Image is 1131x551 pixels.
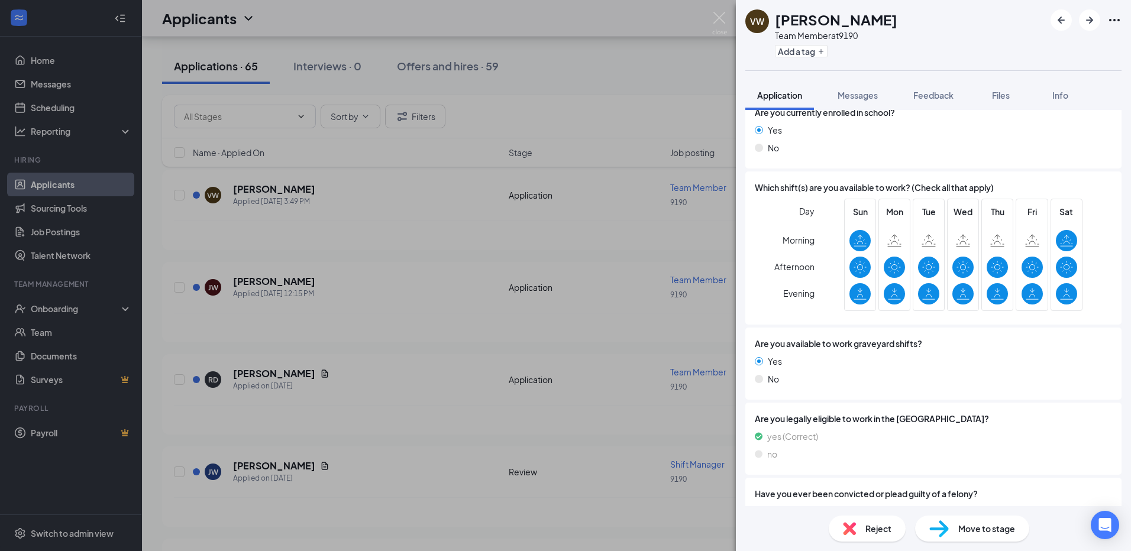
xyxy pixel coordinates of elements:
[768,124,782,137] span: Yes
[992,90,1010,101] span: Files
[775,9,897,30] h1: [PERSON_NAME]
[755,412,1112,425] span: Are you legally eligible to work in the [GEOGRAPHIC_DATA]?
[1054,13,1068,27] svg: ArrowLeftNew
[1056,205,1077,218] span: Sat
[1022,205,1043,218] span: Fri
[1107,13,1122,27] svg: Ellipses
[755,337,922,350] span: Are you available to work graveyard shifts?
[755,181,994,194] span: Which shift(s) are you available to work? (Check all that apply)
[783,283,815,304] span: Evening
[865,522,891,535] span: Reject
[783,229,815,251] span: Morning
[768,355,782,368] span: Yes
[768,505,782,518] span: Yes
[1091,511,1119,539] div: Open Intercom Messenger
[1051,9,1072,31] button: ArrowLeftNew
[849,205,871,218] span: Sun
[775,45,828,57] button: PlusAdd a tag
[913,90,954,101] span: Feedback
[817,48,825,55] svg: Plus
[768,372,779,385] span: No
[768,141,779,154] span: No
[750,15,764,27] div: VW
[958,522,1015,535] span: Move to stage
[774,256,815,277] span: Afternoon
[952,205,974,218] span: Wed
[775,30,897,41] div: Team Member at 9190
[918,205,939,218] span: Tue
[757,90,802,101] span: Application
[838,90,878,101] span: Messages
[1079,9,1100,31] button: ArrowRight
[767,430,818,443] span: yes (Correct)
[884,205,905,218] span: Mon
[987,205,1008,218] span: Thu
[767,448,777,461] span: no
[1052,90,1068,101] span: Info
[755,487,978,500] span: Have you ever been convicted or plead guilty of a felony?
[799,205,815,218] span: Day
[755,106,895,119] span: Are you currently enrolled in school?
[1082,13,1097,27] svg: ArrowRight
